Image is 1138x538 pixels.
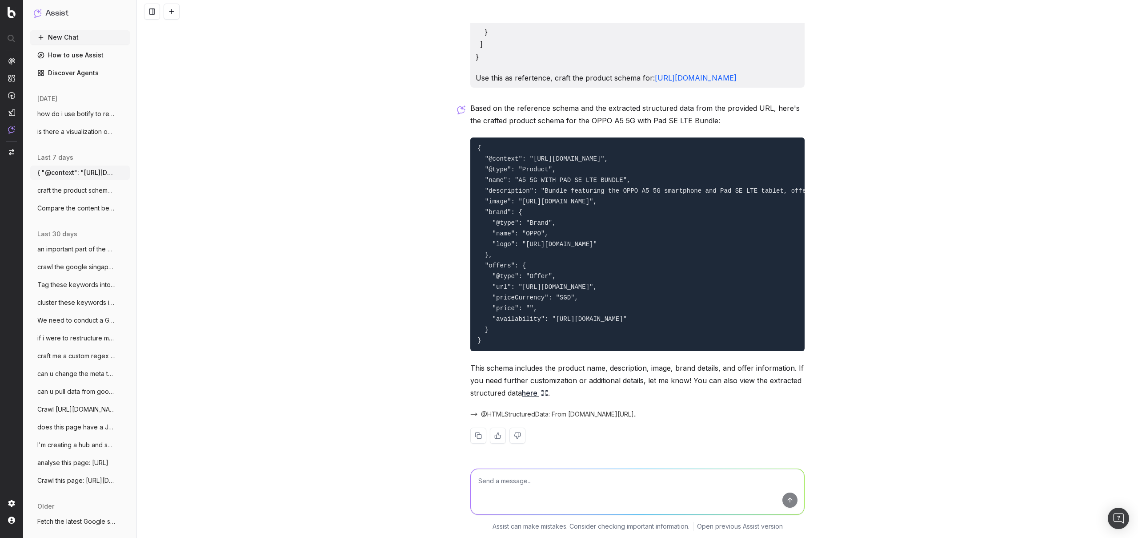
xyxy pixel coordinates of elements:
[30,420,130,434] button: does this page have a JS redirect? https
[30,242,130,256] button: an important part of the campaign is the
[30,331,130,345] button: if i were to restructure my prepaid land
[1108,508,1129,529] div: Open Intercom Messenger
[457,105,465,114] img: Botify assist logo
[37,352,116,360] span: craft me a custom regex formula on GSC f
[30,48,130,62] a: How to use Assist
[45,7,68,20] h1: Assist
[470,410,637,419] button: @HTMLStructuredData: From [DOMAIN_NAME][URL]..
[30,438,130,452] button: I'm creating a hub and spoke content fra
[30,456,130,470] button: analyse this page: [URL]
[30,402,130,417] button: Crawl [URL][DOMAIN_NAME]
[37,94,57,103] span: [DATE]
[34,7,126,20] button: Assist
[477,145,974,344] code: { "@context": "[URL][DOMAIN_NAME]", "@type": "Product", "name": "A5 5G WITH PAD SE LTE BUNDLE", "...
[37,387,116,396] span: can u pull data from google search conso
[470,102,805,127] p: Based on the reference schema and the extracted structured data from the provided URL, here's the...
[37,153,73,162] span: last 7 days
[30,125,130,139] button: is there a visualization on how many pag
[8,126,15,133] img: Assist
[37,502,54,511] span: older
[697,522,783,531] a: Open previous Assist version
[493,522,689,531] p: Assist can make mistakes. Consider checking important information.
[30,349,130,363] button: craft me a custom regex formula on GSC f
[37,334,116,343] span: if i were to restructure my prepaid land
[30,66,130,80] a: Discover Agents
[30,295,130,310] button: cluster these keywords into different ta
[37,186,116,195] span: craft the product schema markup for this
[522,387,548,399] a: here
[8,7,16,18] img: Botify logo
[37,517,116,526] span: Fetch the latest Google search rankings
[8,109,15,116] img: Studio
[30,183,130,198] button: craft the product schema markup for this
[8,517,15,524] img: My account
[8,57,15,65] img: Analytics
[30,260,130,274] button: crawl the google singapore organic searc
[37,245,116,254] span: an important part of the campaign is the
[37,369,116,378] span: can u change the meta tags for my homepa
[30,384,130,399] button: can u pull data from google search conso
[30,313,130,328] button: We need to conduct a Generic keyword aud
[30,107,130,121] button: how do i use botify to replace internal
[37,476,116,485] span: Crawl this page: [URL][DOMAIN_NAME]
[30,30,130,44] button: New Chat
[30,367,130,381] button: can u change the meta tags for my homepa
[8,92,15,99] img: Activation
[37,204,116,213] span: Compare the content between the 2nd best
[37,168,116,177] span: { "@context": "[URL][DOMAIN_NAME]",
[8,74,15,82] img: Intelligence
[37,316,116,325] span: We need to conduct a Generic keyword aud
[37,109,116,118] span: how do i use botify to replace internal
[30,278,130,292] button: Tag these keywords into these tags accor
[481,410,637,419] span: @HTMLStructuredData: From [DOMAIN_NAME][URL]..
[655,73,737,82] a: [URL][DOMAIN_NAME]
[470,362,805,399] p: This schema includes the product name, description, image, brand details, and offer information. ...
[9,149,14,155] img: Switch project
[37,458,108,467] span: analyse this page: [URL]
[37,280,116,289] span: Tag these keywords into these tags accor
[37,441,116,449] span: I'm creating a hub and spoke content fra
[37,230,77,239] span: last 30 days
[30,473,130,488] button: Crawl this page: [URL][DOMAIN_NAME]
[37,405,116,414] span: Crawl [URL][DOMAIN_NAME]
[37,127,116,136] span: is there a visualization on how many pag
[476,72,799,84] p: Use this as refertence, craft the product schema for:
[8,500,15,507] img: Setting
[37,423,116,432] span: does this page have a JS redirect? https
[37,298,116,307] span: cluster these keywords into different ta
[30,166,130,180] button: { "@context": "[URL][DOMAIN_NAME]",
[34,9,42,17] img: Assist
[30,514,130,529] button: Fetch the latest Google search rankings
[37,263,116,271] span: crawl the google singapore organic searc
[30,201,130,215] button: Compare the content between the 2nd best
